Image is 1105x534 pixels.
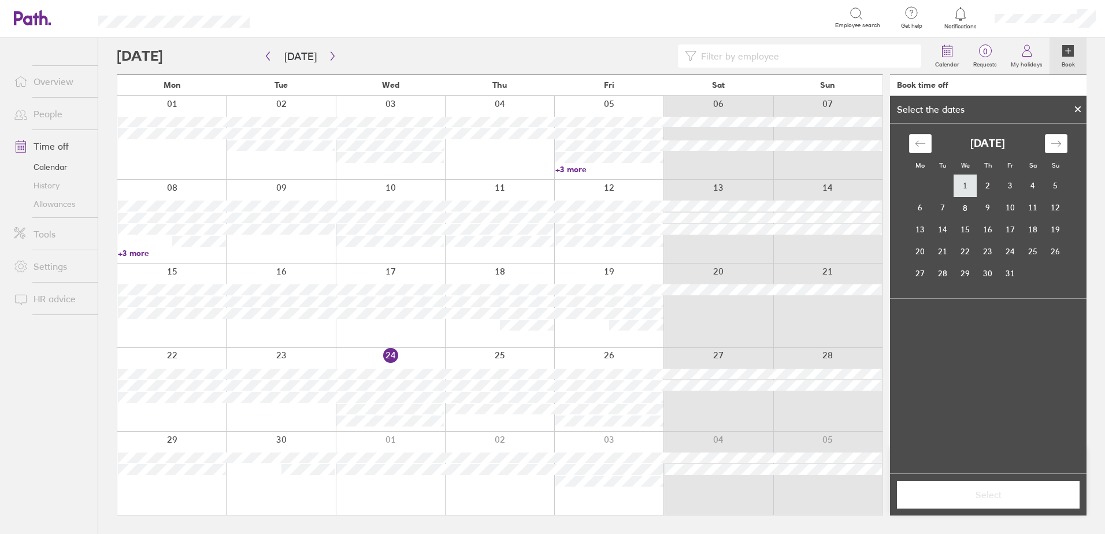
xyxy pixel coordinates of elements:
[999,175,1022,197] td: Friday, October 3, 2025
[1052,161,1059,169] small: Su
[1055,58,1082,68] label: Book
[954,263,977,285] td: Wednesday, October 29, 2025
[977,175,999,197] td: Thursday, October 2, 2025
[1044,175,1067,197] td: Sunday, October 5, 2025
[1022,197,1044,219] td: Saturday, October 11, 2025
[909,219,932,241] td: Monday, October 13, 2025
[932,241,954,263] td: Tuesday, October 21, 2025
[893,23,930,29] span: Get help
[275,47,326,66] button: [DATE]
[5,176,98,195] a: History
[1044,219,1067,241] td: Sunday, October 19, 2025
[820,80,835,90] span: Sun
[5,195,98,213] a: Allowances
[999,197,1022,219] td: Friday, October 10, 2025
[954,175,977,197] td: Wednesday, October 1, 2025
[905,489,1071,500] span: Select
[909,134,932,153] div: Move backward to switch to the previous month.
[897,80,948,90] div: Book time off
[1044,241,1067,263] td: Sunday, October 26, 2025
[5,70,98,93] a: Overview
[275,80,288,90] span: Tue
[954,219,977,241] td: Wednesday, October 15, 2025
[1007,161,1013,169] small: Fr
[932,263,954,285] td: Tuesday, October 28, 2025
[932,197,954,219] td: Tuesday, October 7, 2025
[999,219,1022,241] td: Friday, October 17, 2025
[5,255,98,278] a: Settings
[1022,241,1044,263] td: Saturday, October 25, 2025
[5,222,98,246] a: Tools
[604,80,614,90] span: Fri
[954,241,977,263] td: Wednesday, October 22, 2025
[942,6,980,30] a: Notifications
[712,80,725,90] span: Sat
[5,102,98,125] a: People
[966,47,1004,56] span: 0
[492,80,507,90] span: Thu
[835,22,880,29] span: Employee search
[890,104,971,114] div: Select the dates
[977,263,999,285] td: Thursday, October 30, 2025
[5,135,98,158] a: Time off
[966,38,1004,75] a: 0Requests
[932,219,954,241] td: Tuesday, October 14, 2025
[942,23,980,30] span: Notifications
[977,219,999,241] td: Thursday, October 16, 2025
[977,241,999,263] td: Thursday, October 23, 2025
[281,12,310,23] div: Search
[5,287,98,310] a: HR advice
[999,241,1022,263] td: Friday, October 24, 2025
[984,161,992,169] small: Th
[897,481,1080,509] button: Select
[696,45,914,67] input: Filter by employee
[977,197,999,219] td: Thursday, October 9, 2025
[1044,197,1067,219] td: Sunday, October 12, 2025
[966,58,1004,68] label: Requests
[5,158,98,176] a: Calendar
[382,80,399,90] span: Wed
[961,161,970,169] small: We
[928,38,966,75] a: Calendar
[555,164,663,175] a: +3 more
[970,138,1005,150] strong: [DATE]
[909,263,932,285] td: Monday, October 27, 2025
[1022,175,1044,197] td: Saturday, October 4, 2025
[915,161,925,169] small: Mo
[939,161,946,169] small: Tu
[1022,219,1044,241] td: Saturday, October 18, 2025
[164,80,181,90] span: Mon
[954,197,977,219] td: Wednesday, October 8, 2025
[909,241,932,263] td: Monday, October 20, 2025
[909,197,932,219] td: Monday, October 6, 2025
[928,58,966,68] label: Calendar
[1045,134,1067,153] div: Move forward to switch to the next month.
[1004,58,1050,68] label: My holidays
[896,124,1080,298] div: Calendar
[999,263,1022,285] td: Friday, October 31, 2025
[1050,38,1087,75] a: Book
[1029,161,1037,169] small: Sa
[118,248,226,258] a: +3 more
[1004,38,1050,75] a: My holidays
